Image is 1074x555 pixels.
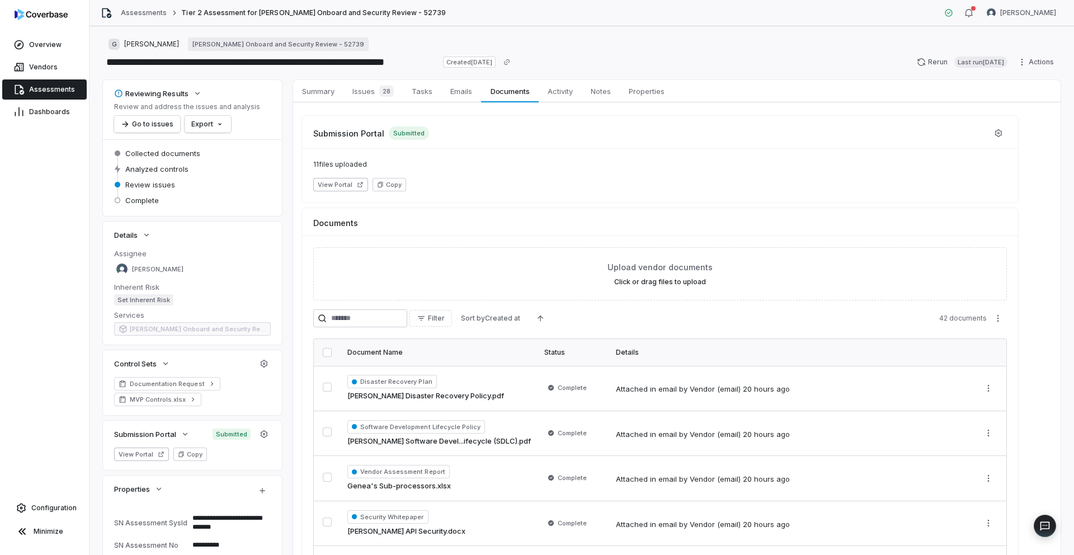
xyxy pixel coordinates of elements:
span: Tasks [407,84,437,98]
span: Assessments [29,85,75,94]
div: Document Name [347,348,531,357]
div: Attached in email [616,519,790,530]
span: Issues [348,83,398,99]
span: 28 [379,86,394,97]
img: Samuel Folarin avatar [987,8,996,17]
span: Overview [29,40,62,49]
button: Export [185,116,231,133]
span: Notes [586,84,615,98]
button: View Portal [114,448,169,461]
div: Details [616,348,966,357]
span: Submitted [389,126,429,140]
a: Vendors [2,57,87,77]
span: Complete [125,195,159,205]
div: SN Assessment No [114,541,188,549]
span: Submission Portal [313,128,384,139]
div: by Vendor (email) [679,474,741,485]
button: View Portal [313,178,368,191]
button: G[PERSON_NAME] [105,34,182,54]
span: Activity [543,84,577,98]
dt: Services [114,310,271,320]
p: Review and address the issues and analysis [114,102,260,111]
span: Documents [313,217,358,229]
span: Details [114,230,138,240]
span: Security Whitepaper [347,510,428,524]
span: Upload vendor documents [607,261,713,273]
button: Copy link [497,52,517,72]
a: [PERSON_NAME] API Security.docx [347,526,465,537]
button: Minimize [4,520,84,543]
button: Go to issues [114,116,180,133]
button: Sort byCreated at [454,310,527,327]
span: 42 documents [939,314,987,323]
span: Dashboards [29,107,70,116]
button: Samuel Folarin avatar[PERSON_NAME] [980,4,1063,21]
a: Overview [2,35,87,55]
span: Summary [298,84,339,98]
span: Review issues [125,180,175,190]
button: Filter [409,310,452,327]
span: Collected documents [125,148,200,158]
div: 20 hours ago [743,519,790,530]
div: by Vendor (email) [679,429,741,440]
span: Disaster Recovery Plan [347,375,437,388]
span: Complete [558,473,587,482]
img: Samuel Folarin avatar [116,264,128,275]
span: Analyzed controls [125,164,189,174]
a: Configuration [4,498,84,518]
div: SN Assessment SysId [114,519,188,527]
div: by Vendor (email) [679,519,741,530]
button: Details [111,225,154,245]
span: [PERSON_NAME] [1000,8,1056,17]
a: Dashboards [2,102,87,122]
span: Control Sets [114,359,157,369]
button: More actions [979,470,997,487]
span: Minimize [34,527,63,536]
div: Attached in email [616,384,790,395]
div: Reviewing Results [114,88,189,98]
span: Documentation Request [130,379,205,388]
span: Complete [558,429,587,438]
span: Filter [428,314,445,323]
a: Genea's Sub-processors.xlsx [347,481,451,492]
a: Assessments [2,79,87,100]
span: Properties [114,484,150,494]
span: Complete [558,519,587,528]
span: MVP Controls.xlsx [130,395,186,404]
button: More actions [979,425,997,441]
a: [PERSON_NAME] Onboard and Security Review - 52739 [188,37,369,51]
div: Status [544,348,602,357]
a: [PERSON_NAME] Software Devel...ifecycle (SDLC).pdf [347,436,531,447]
button: More actions [979,515,997,532]
label: Click or drag files to upload [614,277,706,286]
button: More actions [989,310,1007,327]
span: Properties [624,84,669,98]
a: [PERSON_NAME] Disaster Recovery Policy.pdf [347,391,504,402]
span: Emails [446,84,477,98]
button: Copy [373,178,406,191]
a: Assessments [121,8,167,17]
button: Control Sets [111,354,173,374]
button: More actions [979,380,997,397]
button: Properties [111,479,167,499]
img: logo-D7KZi-bG.svg [15,9,68,20]
span: Vendor Assessment Report [347,465,450,478]
div: 20 hours ago [743,384,790,395]
div: by Vendor (email) [679,384,741,395]
span: 11 files uploaded [313,160,1007,169]
span: Configuration [31,504,77,512]
dt: Inherent Risk [114,282,271,292]
a: Documentation Request [114,377,220,391]
svg: Ascending [536,314,545,323]
span: Tier 2 Assessment for [PERSON_NAME] Onboard and Security Review - 52739 [181,8,446,17]
span: Complete [558,383,587,392]
span: Submission Portal [114,429,176,439]
button: Copy [173,448,207,461]
a: MVP Controls.xlsx [114,393,201,406]
button: Submission Portal [111,424,193,444]
span: Set Inherent Risk [114,294,173,305]
div: 20 hours ago [743,429,790,440]
span: [PERSON_NAME] [132,265,183,274]
button: Ascending [529,310,552,327]
button: Actions [1014,54,1061,70]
